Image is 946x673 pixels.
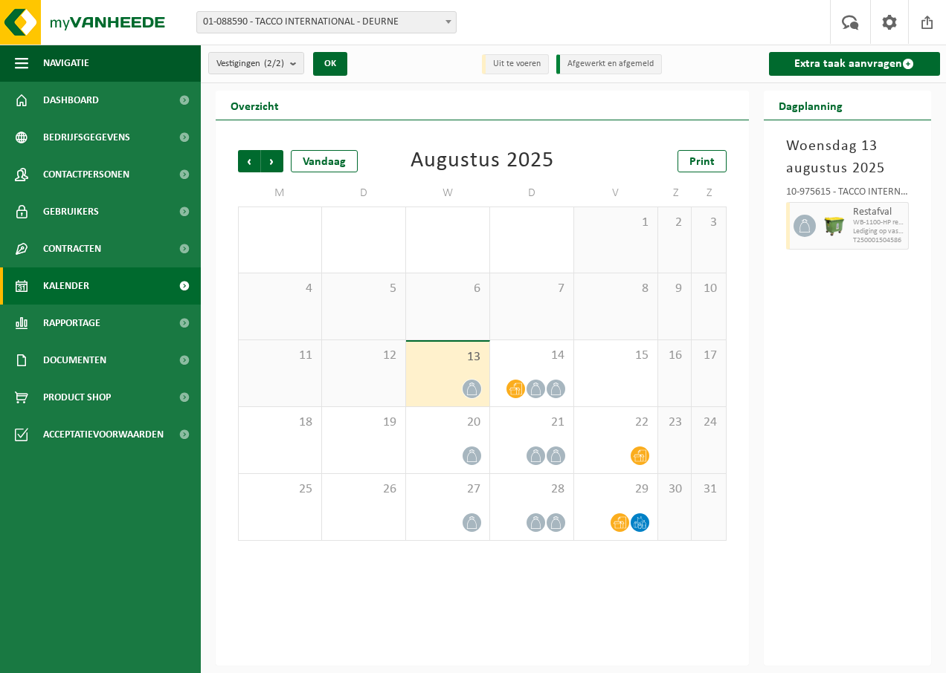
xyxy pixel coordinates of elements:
[43,82,99,119] span: Dashboard
[853,218,905,227] span: WB-1100-HP restafval
[411,150,554,172] div: Augustus 2025
[699,414,718,431] span: 24
[582,414,650,431] span: 22
[823,215,846,237] img: WB-1100-HPE-GN-50
[406,180,490,207] td: W
[678,150,727,172] a: Print
[43,156,129,193] span: Contactpersonen
[764,91,857,120] h2: Dagplanning
[329,348,398,364] span: 12
[490,180,574,207] td: D
[291,150,358,172] div: Vandaag
[582,481,650,498] span: 29
[322,180,406,207] td: D
[786,187,910,202] div: 10-975615 - TACCO INTERNATIONAL - DE KEMPHAAN - [GEOGRAPHIC_DATA]
[582,215,650,231] span: 1
[699,215,718,231] span: 3
[43,342,106,379] span: Documenten
[574,180,658,207] td: V
[666,348,684,364] span: 16
[43,416,164,453] span: Acceptatievoorwaarden
[261,150,283,172] span: Volgende
[216,53,284,75] span: Vestigingen
[246,281,314,297] span: 4
[666,414,684,431] span: 23
[666,215,684,231] span: 2
[43,379,111,416] span: Product Shop
[666,481,684,498] span: 30
[197,12,456,33] span: 01-088590 - TACCO INTERNATIONAL - DEURNE
[498,414,566,431] span: 21
[414,481,482,498] span: 27
[43,119,130,156] span: Bedrijfsgegevens
[699,281,718,297] span: 10
[43,193,99,230] span: Gebruikers
[853,236,905,245] span: T250001504586
[43,305,100,342] span: Rapportage
[498,281,566,297] span: 7
[43,267,89,305] span: Kalender
[666,281,684,297] span: 9
[246,348,314,364] span: 11
[582,281,650,297] span: 8
[238,150,260,172] span: Vorige
[853,207,905,218] span: Restafval
[196,11,457,33] span: 01-088590 - TACCO INTERNATIONAL - DEURNE
[313,52,347,76] button: OK
[498,348,566,364] span: 14
[329,414,398,431] span: 19
[43,45,89,82] span: Navigatie
[329,481,398,498] span: 26
[482,54,549,74] li: Uit te voeren
[329,281,398,297] span: 5
[216,91,294,120] h2: Overzicht
[414,414,482,431] span: 20
[414,281,482,297] span: 6
[699,481,718,498] span: 31
[556,54,662,74] li: Afgewerkt en afgemeld
[43,230,101,267] span: Contracten
[658,180,692,207] td: Z
[208,52,304,74] button: Vestigingen(2/2)
[699,348,718,364] span: 17
[692,180,726,207] td: Z
[786,135,910,180] h3: Woensdag 13 augustus 2025
[414,349,482,365] span: 13
[689,156,715,168] span: Print
[238,180,322,207] td: M
[246,414,314,431] span: 18
[264,59,284,68] count: (2/2)
[853,227,905,236] span: Lediging op vaste frequentie
[246,481,314,498] span: 25
[769,52,941,76] a: Extra taak aanvragen
[498,481,566,498] span: 28
[582,348,650,364] span: 15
